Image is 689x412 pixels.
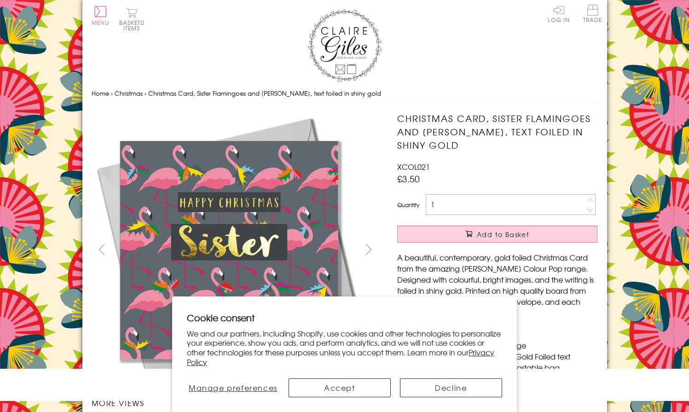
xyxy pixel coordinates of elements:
[548,5,570,23] a: Log In
[92,239,112,260] button: prev
[145,89,146,98] span: ›
[583,5,602,23] span: Trade
[92,18,110,27] span: Menu
[111,89,113,98] span: ›
[92,397,379,408] h3: More views
[397,226,597,243] button: Add to Basket
[289,378,391,397] button: Accept
[189,382,278,393] span: Manage preferences
[92,89,109,98] a: Home
[397,172,420,185] span: £3.50
[92,84,598,103] nav: breadcrumbs
[148,89,381,98] span: Christmas Card, Sister Flamingoes and [PERSON_NAME], text foiled in shiny gold
[187,378,279,397] button: Manage preferences
[379,112,655,388] img: Christmas Card, Sister Flamingoes and Holly, text foiled in shiny gold
[123,18,145,32] span: 0 items
[397,161,430,172] span: XCOL021
[115,89,143,98] a: Christmas
[397,201,419,209] label: Quantity
[397,112,597,151] h1: Christmas Card, Sister Flamingoes and [PERSON_NAME], text foiled in shiny gold
[397,252,597,318] p: A beautiful, contemporary, gold foiled Christmas Card from the amazing [PERSON_NAME] Colour Pop r...
[308,9,382,82] img: Claire Giles Greetings Cards
[119,7,145,31] button: Basket0 items
[187,311,502,324] h2: Cookie consent
[358,239,379,260] button: next
[187,347,494,367] a: Privacy Policy
[187,329,502,367] p: We and our partners, including Shopify, use cookies and other technologies to personalize your ex...
[583,5,602,24] a: Trade
[477,230,529,239] span: Add to Basket
[92,6,110,25] button: Menu
[400,378,502,397] button: Decline
[91,112,367,388] img: Christmas Card, Sister Flamingoes and Holly, text foiled in shiny gold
